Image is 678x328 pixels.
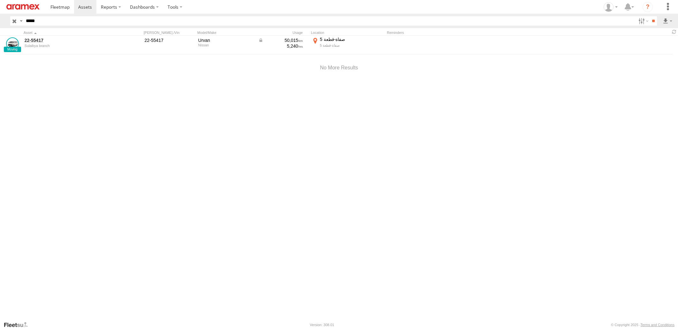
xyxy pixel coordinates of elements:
[19,16,24,26] label: Search Query
[311,30,384,35] div: Location
[4,322,33,328] a: Visit our Website
[6,4,40,10] img: aramex-logo.svg
[636,16,650,26] label: Search Filter Options
[6,37,19,50] a: View Asset Details
[601,2,620,12] div: Gabriel Liwang
[387,30,489,35] div: Reminders
[643,2,653,12] i: ?
[24,30,113,35] div: Click to Sort
[257,30,308,35] div: Usage
[670,29,678,35] span: Refresh
[25,44,112,48] div: undefined
[310,323,334,327] div: Version: 308.01
[197,30,255,35] div: Model/Make
[25,37,112,43] a: 22-55417
[144,30,195,35] div: [PERSON_NAME]./Vin
[641,323,674,327] a: Terms and Conditions
[320,43,383,48] div: صفاة-قطعة 5
[662,16,673,26] label: Export results as...
[198,43,254,47] div: Nissan
[258,37,303,43] div: Data from Vehicle CANbus
[311,36,384,54] label: Click to View Current Location
[145,37,194,43] div: 22-55417
[258,43,303,49] div: 5,240
[320,36,383,42] div: صفاة-قطعة 5
[611,323,674,327] div: © Copyright 2025 -
[198,37,254,43] div: Urvan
